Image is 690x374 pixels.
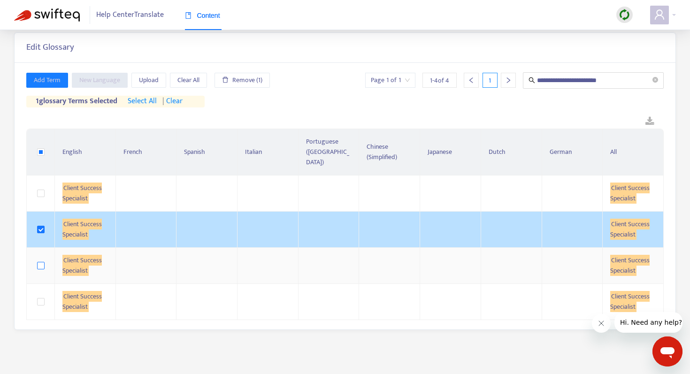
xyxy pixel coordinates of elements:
[652,336,682,366] iframe: Button to launch messaging window
[131,73,166,88] button: Upload
[505,77,512,84] span: right
[592,314,611,333] iframe: Close message
[170,73,207,88] button: Clear All
[176,129,238,176] th: Spanish
[116,129,177,176] th: French
[62,255,102,276] span: Client Success Specialist
[185,12,192,19] span: book
[232,75,262,85] span: Remove (1)
[420,129,481,176] th: Japanese
[62,183,102,204] span: Client Success Specialist
[161,96,183,107] span: clear
[238,129,299,176] th: Italian
[610,291,650,312] span: Client Success Specialist
[603,129,664,176] th: All
[177,75,199,85] span: Clear All
[652,77,658,83] span: close-circle
[14,8,80,22] img: Swifteq
[652,76,658,85] span: close-circle
[430,76,449,85] span: 1 - 4 of 4
[529,77,535,84] span: search
[72,73,128,88] button: New Language
[185,12,220,19] span: Content
[619,9,630,21] img: sync.dc5367851b00ba804db3.png
[32,96,117,107] span: 1 glossary terms selected
[96,6,164,24] span: Help Center Translate
[542,129,603,176] th: German
[299,129,360,176] th: Portuguese ([GEOGRAPHIC_DATA])
[162,95,164,107] span: |
[55,129,116,176] th: English
[359,129,420,176] th: Chinese (Simplified)
[62,291,102,312] span: Client Success Specialist
[62,219,102,240] span: Client Success Specialist
[468,77,475,84] span: left
[481,129,542,176] th: Dutch
[215,73,270,88] button: Remove (1)
[610,219,650,240] span: Client Success Specialist
[26,42,74,53] h5: Edit Glossary
[614,312,682,333] iframe: Message from company
[483,73,498,88] div: 1
[610,255,650,276] span: Client Success Specialist
[128,96,157,107] span: select all
[139,75,159,85] span: Upload
[222,76,229,83] span: delete
[26,73,68,88] button: Add Term
[654,9,665,20] span: user
[610,183,650,204] span: Client Success Specialist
